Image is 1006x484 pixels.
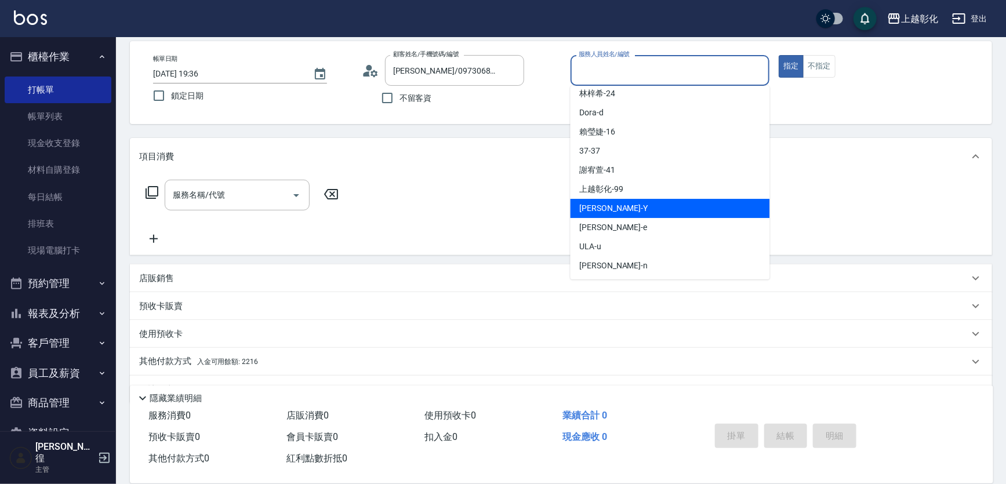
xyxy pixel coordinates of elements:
span: 賴瑩婕 -16 [580,126,616,138]
a: 帳單列表 [5,103,111,130]
span: 業績合計 0 [562,410,607,421]
span: 會員卡販賣 0 [286,431,338,442]
span: 扣入金 0 [424,431,457,442]
span: 紅利點數折抵 0 [286,453,347,464]
button: 登出 [947,8,992,30]
a: 打帳單 [5,77,111,103]
button: 櫃檯作業 [5,42,111,72]
button: Open [287,186,306,205]
p: 使用預收卡 [139,328,183,340]
span: 入金可用餘額: 2216 [197,358,258,366]
span: 店販消費 0 [286,410,329,421]
span: 謝宥萱 -41 [580,164,616,176]
a: 材料自購登錄 [5,157,111,183]
div: 預收卡販賣 [130,292,992,320]
div: 上越彰化 [901,12,938,26]
button: Choose date, selected date is 2025-08-20 [306,60,334,88]
label: 顧客姓名/手機號碼/編號 [393,50,459,59]
button: 資料設定 [5,418,111,448]
span: Dora -d [580,107,604,119]
button: 預約管理 [5,268,111,299]
button: 客戶管理 [5,328,111,358]
div: 其他付款方式入金可用餘額: 2216 [130,348,992,376]
button: 不指定 [803,55,836,78]
img: Person [9,446,32,470]
label: 服務人員姓名/編號 [579,50,630,59]
span: 37 -37 [580,145,601,157]
a: 現場電腦打卡 [5,237,111,264]
button: save [854,7,877,30]
input: YYYY/MM/DD hh:mm [153,64,302,83]
a: 現金收支登錄 [5,130,111,157]
p: 主管 [35,464,95,475]
span: 服務消費 0 [148,410,191,421]
span: 使用預收卡 0 [424,410,476,421]
button: 商品管理 [5,388,111,418]
button: 上越彰化 [882,7,943,31]
a: 每日結帳 [5,184,111,210]
div: 店販銷售 [130,264,992,292]
span: 鎖定日期 [171,90,204,102]
label: 帳單日期 [153,54,177,63]
p: 預收卡販賣 [139,300,183,312]
span: [PERSON_NAME] -Y [580,202,648,214]
span: [PERSON_NAME] -n [580,260,648,272]
div: 備註及來源 [130,376,992,403]
span: 預收卡販賣 0 [148,431,200,442]
a: 排班表 [5,210,111,237]
button: 指定 [779,55,804,78]
div: 項目消費 [130,138,992,175]
span: 上越彰化 -99 [580,183,624,195]
button: 員工及薪資 [5,358,111,388]
span: [PERSON_NAME] -e [580,221,648,234]
img: Logo [14,10,47,25]
h5: [PERSON_NAME]徨 [35,441,95,464]
span: 不留客資 [400,92,432,104]
span: 林梓希 -24 [580,88,616,100]
div: 使用預收卡 [130,320,992,348]
p: 備註及來源 [139,384,183,396]
button: 報表及分析 [5,299,111,329]
span: 現金應收 0 [562,431,607,442]
p: 項目消費 [139,151,174,163]
span: 其他付款方式 0 [148,453,209,464]
span: ULA -u [580,241,602,253]
p: 隱藏業績明細 [150,392,202,405]
p: 其他付款方式 [139,355,258,368]
p: 店販銷售 [139,272,174,285]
